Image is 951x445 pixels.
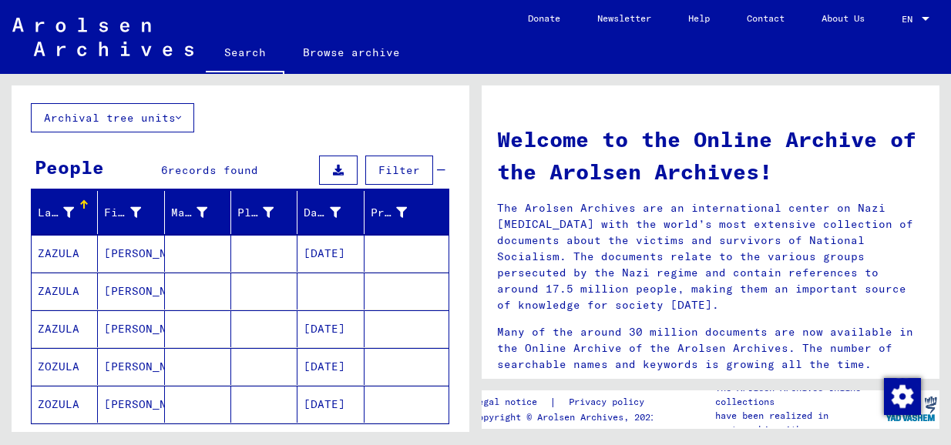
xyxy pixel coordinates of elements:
div: Place of Birth [237,200,297,225]
mat-cell: ZAZULA [32,235,98,272]
div: Maiden Name [171,200,230,225]
mat-cell: [PERSON_NAME] [98,386,164,423]
span: records found [168,163,258,177]
img: yv_logo.png [882,390,940,428]
h1: Welcome to the Online Archive of the Arolsen Archives! [497,123,924,188]
div: Prisoner # [371,200,430,225]
mat-cell: [DATE] [297,310,364,347]
mat-cell: [PERSON_NAME] [98,273,164,309]
mat-cell: [PERSON_NAME] [98,348,164,385]
div: Maiden Name [171,205,207,221]
img: Arolsen_neg.svg [12,18,193,56]
span: 6 [161,163,168,177]
a: Legal notice [472,394,549,410]
span: Filter [378,163,420,177]
mat-header-cell: Last Name [32,191,98,234]
span: EN [902,14,919,25]
mat-cell: ZOZULA [32,386,98,423]
mat-header-cell: Place of Birth [231,191,297,234]
div: Date of Birth [304,200,363,225]
img: Change consent [884,378,921,415]
button: Filter [365,156,433,185]
div: Last Name [38,205,74,221]
div: Date of Birth [304,205,340,221]
a: Browse archive [284,34,418,71]
div: Change consent [883,377,920,414]
mat-cell: [DATE] [297,235,364,272]
div: Place of Birth [237,205,274,221]
p: have been realized in partnership with [715,409,882,437]
p: The Arolsen Archives are an international center on Nazi [MEDICAL_DATA] with the world’s most ext... [497,200,924,313]
div: First Name [104,200,163,225]
p: Many of the around 30 million documents are now available in the Online Archive of the Arolsen Ar... [497,324,924,373]
mat-header-cell: First Name [98,191,164,234]
mat-cell: ZOZULA [32,348,98,385]
div: Prisoner # [371,205,407,221]
button: Archival tree units [31,103,194,132]
p: The Arolsen Archives online collections [715,381,882,409]
mat-cell: [DATE] [297,348,364,385]
p: Copyright © Arolsen Archives, 2021 [472,410,663,424]
mat-header-cell: Prisoner # [365,191,449,234]
mat-cell: [PERSON_NAME] [98,310,164,347]
a: Privacy policy [556,394,663,410]
mat-cell: ZAZULA [32,310,98,347]
mat-cell: ZAZULA [32,273,98,309]
mat-cell: [PERSON_NAME] [98,235,164,272]
mat-cell: [DATE] [297,386,364,423]
div: People [35,153,104,181]
mat-header-cell: Maiden Name [165,191,231,234]
a: Search [206,34,284,74]
mat-header-cell: Date of Birth [297,191,364,234]
div: First Name [104,205,140,221]
div: Last Name [38,200,97,225]
div: | [472,394,663,410]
